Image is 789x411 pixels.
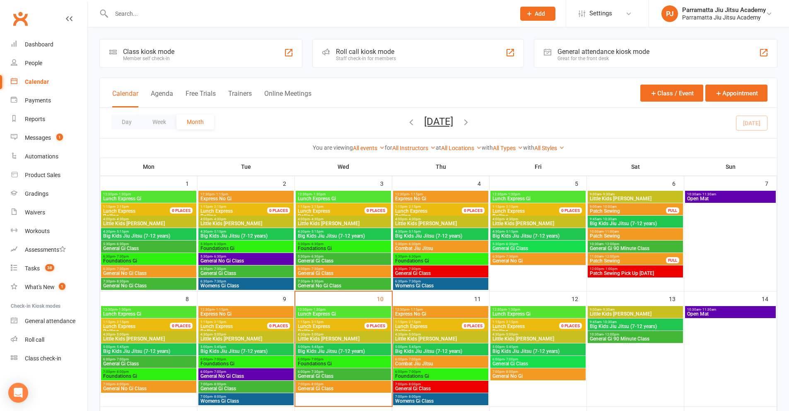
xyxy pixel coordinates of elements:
[395,209,472,219] span: Rolling
[395,242,487,246] span: 5:30pm
[200,242,292,246] span: 5:30pm
[297,209,374,219] span: Rolling
[11,241,87,259] a: Assessments
[267,207,290,214] div: 0 PLACES
[534,145,565,151] a: All Styles
[492,258,584,263] span: General No Gi
[604,267,618,271] span: - 1:00pm
[395,333,487,336] span: 4:30pm
[103,196,195,201] span: Lunch Express Gi
[103,230,195,233] span: 4:30pm
[666,207,679,214] div: FULL
[474,292,489,305] div: 11
[295,158,392,175] th: Wed
[424,116,453,127] button: [DATE]
[297,246,389,251] span: Foundations Gi
[11,331,87,349] a: Roll call
[492,205,569,209] span: 1:15pm
[364,323,387,329] div: 0 PLACES
[395,258,487,263] span: Foundations Gi
[103,308,195,311] span: 12:30pm
[297,324,374,334] span: Rolling
[507,192,520,196] span: - 1:30pm
[25,209,45,216] div: Waivers
[297,283,389,288] span: General No Gi Class
[395,233,487,238] span: Big Kids Jiu Jitsu (7-12 years)
[310,320,323,324] span: - 2:15pm
[25,336,44,343] div: Roll call
[492,196,584,201] span: Lunch Express Gi
[589,271,681,276] span: Patch Sewing Pick Up [DATE]
[559,207,582,214] div: 0 PLACES
[601,320,617,324] span: - 10:30am
[603,230,619,233] span: - 11:00am
[103,255,195,258] span: 6:30pm
[115,255,129,258] span: - 7:30pm
[212,205,226,209] span: - 2:15pm
[11,349,87,368] a: Class kiosk mode
[25,318,75,324] div: General attendance
[492,246,584,251] span: General Gi Class
[478,176,489,190] div: 4
[395,283,487,288] span: Womens Gi Class
[111,114,142,129] button: Day
[672,176,684,190] div: 6
[395,320,472,324] span: 1:15pm
[520,7,555,21] button: Add
[666,257,679,263] div: FULL
[395,255,487,258] span: 5:30pm
[103,205,180,209] span: 1:15pm
[589,196,681,201] span: Little Kids [PERSON_NAME]
[687,192,774,196] span: 10:30am
[200,209,277,219] span: Rolling
[601,308,615,311] span: - 9:30am
[682,6,766,14] div: Parramatta Jiu Jitsu Academy
[336,48,396,56] div: Roll call kiosk mode
[297,242,389,246] span: 5:30pm
[297,271,389,276] span: General Gi Class
[297,205,374,209] span: 1:15pm
[45,264,54,271] span: 38
[200,320,277,324] span: 1:15pm
[310,205,323,209] span: - 2:15pm
[103,320,180,324] span: 1:15pm
[559,323,582,329] div: 0 PLACES
[492,323,525,329] span: Lunch Express
[103,333,195,336] span: 4:30pm
[297,196,389,201] span: Lunch Express Gi
[589,209,666,214] span: Patch Sewing
[385,144,392,151] strong: for
[687,311,774,316] span: Open Mat
[297,320,374,324] span: 1:15pm
[312,308,326,311] span: - 1:30pm
[684,158,777,175] th: Sun
[25,355,61,362] div: Class check-in
[353,145,385,151] a: All events
[589,4,612,23] span: Settings
[25,172,60,178] div: Product Sales
[11,147,87,166] a: Automations
[687,308,774,311] span: 10:30am
[492,324,569,334] span: Rolling
[200,271,292,276] span: General Gi Class
[395,205,472,209] span: 1:15pm
[186,292,197,305] div: 8
[601,205,617,209] span: - 10:00am
[200,311,292,316] span: Express No Gi
[409,192,423,196] span: - 1:15pm
[212,242,226,246] span: - 6:30pm
[103,209,180,219] span: Rolling
[395,221,487,226] span: Little Kids [PERSON_NAME]
[762,292,777,305] div: 14
[395,324,472,334] span: Rolling
[297,192,389,196] span: 12:30pm
[297,230,389,233] span: 4:30pm
[589,255,666,258] span: 11:00am
[283,292,294,305] div: 9
[200,221,292,226] span: Little Kids [PERSON_NAME]
[103,324,180,334] span: Rolling
[310,267,323,271] span: - 7:30pm
[492,221,584,226] span: Little Kids [PERSON_NAME]
[589,242,681,246] span: 10:30am
[25,265,40,272] div: Tasks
